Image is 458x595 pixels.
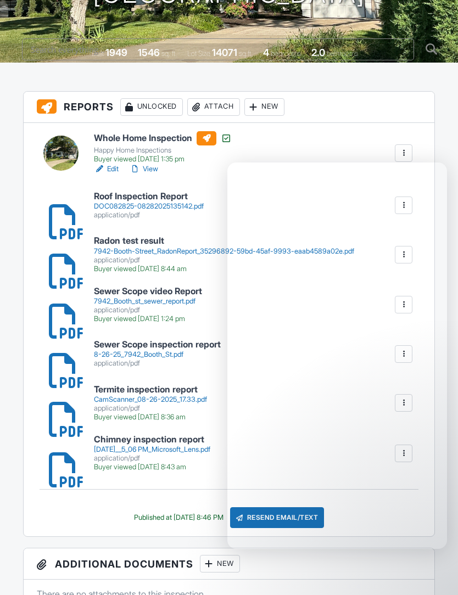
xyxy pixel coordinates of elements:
h6: Sewer Scope inspection report [94,340,221,350]
div: application/pdf [94,404,207,413]
a: Roof Inspection Report DOC082825-08282025135142.pdf application/pdf [94,192,204,220]
div: Buyer viewed [DATE] 8:36 am [94,413,207,422]
iframe: Intercom live chat [421,558,447,584]
div: New [200,555,240,572]
div: New [244,98,284,116]
div: Happy Home Inspections [94,146,232,155]
input: Search everything... [22,38,414,60]
h3: Reports [24,92,435,123]
div: application/pdf [94,306,202,315]
div: Buyer viewed [DATE] 8:44 am [94,265,354,273]
div: application/pdf [94,256,354,265]
h6: Whole Home Inspection [94,131,232,145]
a: Whole Home Inspection Happy Home Inspections Buyer viewed [DATE] 1:35 pm [94,131,232,164]
h6: Sewer Scope video Report [94,287,202,296]
a: Radon test result 7942-Booth-Street_RadonReport_35296892-59bd-45af-9993-eaab4589a02e.pdf applicat... [94,236,354,273]
a: Sewer Scope inspection report 8-26-25_7942_Booth_St.pdf application/pdf [94,340,221,368]
div: Unlocked [120,98,183,116]
div: 7942-Booth-Street_RadonReport_35296892-59bd-45af-9993-eaab4589a02e.pdf [94,247,354,256]
div: Buyer viewed [DATE] 8:43 am [94,463,210,471]
iframe: Intercom live chat [227,162,447,549]
div: Buyer viewed [DATE] 1:24 pm [94,315,202,323]
h3: Additional Documents [24,548,435,580]
h6: Chimney inspection report [94,435,210,445]
div: application/pdf [94,211,204,220]
h6: Termite inspection report [94,385,207,395]
a: View [130,164,158,175]
div: application/pdf [94,454,210,463]
div: [DATE]__5_06 PM_Microsoft_Lens.pdf [94,445,210,454]
a: Edit [94,164,119,175]
div: 7942_Booth_st_sewer_report.pdf [94,297,202,306]
h6: Radon test result [94,236,354,246]
div: CamScanner_08-26-2025_17.33.pdf [94,395,207,404]
div: Buyer viewed [DATE] 1:35 pm [94,155,232,164]
a: Termite inspection report CamScanner_08-26-2025_17.33.pdf application/pdf Buyer viewed [DATE] 8:3... [94,385,207,422]
div: Published at [DATE] 8:46 PM [134,513,224,522]
a: Chimney inspection report [DATE]__5_06 PM_Microsoft_Lens.pdf application/pdf Buyer viewed [DATE] ... [94,435,210,471]
div: 8-26-25_7942_Booth_St.pdf [94,350,221,359]
h6: Roof Inspection Report [94,192,204,201]
div: DOC082825-08282025135142.pdf [94,202,204,211]
div: application/pdf [94,359,221,368]
div: Attach [187,98,240,116]
a: Sewer Scope video Report 7942_Booth_st_sewer_report.pdf application/pdf Buyer viewed [DATE] 1:24 pm [94,287,202,323]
